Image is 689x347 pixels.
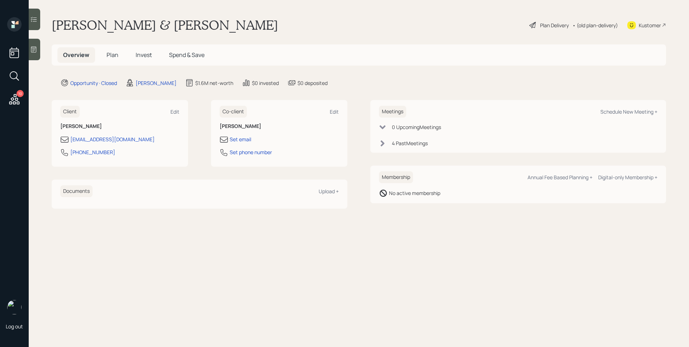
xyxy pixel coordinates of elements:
div: [EMAIL_ADDRESS][DOMAIN_NAME] [70,136,155,143]
div: Digital-only Membership + [598,174,657,181]
div: Opportunity · Closed [70,79,117,87]
h6: Client [60,106,80,118]
div: $0 invested [252,79,279,87]
div: Kustomer [639,22,661,29]
div: Set phone number [230,148,272,156]
span: Plan [107,51,118,59]
div: [PERSON_NAME] [136,79,177,87]
div: • (old plan-delivery) [572,22,618,29]
div: Set email [230,136,251,143]
h1: [PERSON_NAME] & [PERSON_NAME] [52,17,278,33]
div: Log out [6,323,23,330]
h6: Documents [60,185,93,197]
h6: [PERSON_NAME] [60,123,179,129]
div: Edit [330,108,339,115]
div: No active membership [389,189,440,197]
div: 10 [17,90,24,97]
h6: [PERSON_NAME] [220,123,339,129]
div: [PHONE_NUMBER] [70,148,115,156]
span: Invest [136,51,152,59]
span: Spend & Save [169,51,205,59]
div: Schedule New Meeting + [600,108,657,115]
div: Upload + [319,188,339,195]
div: $0 deposited [297,79,328,87]
div: Annual Fee Based Planning + [528,174,592,181]
div: $1.6M net-worth [195,79,233,87]
span: Overview [63,51,89,59]
h6: Co-client [220,106,247,118]
div: Edit [170,108,179,115]
img: james-distasi-headshot.png [7,300,22,314]
div: 0 Upcoming Meeting s [392,123,441,131]
div: 4 Past Meeting s [392,139,428,147]
h6: Membership [379,171,413,183]
h6: Meetings [379,106,406,118]
div: Plan Delivery [540,22,569,29]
